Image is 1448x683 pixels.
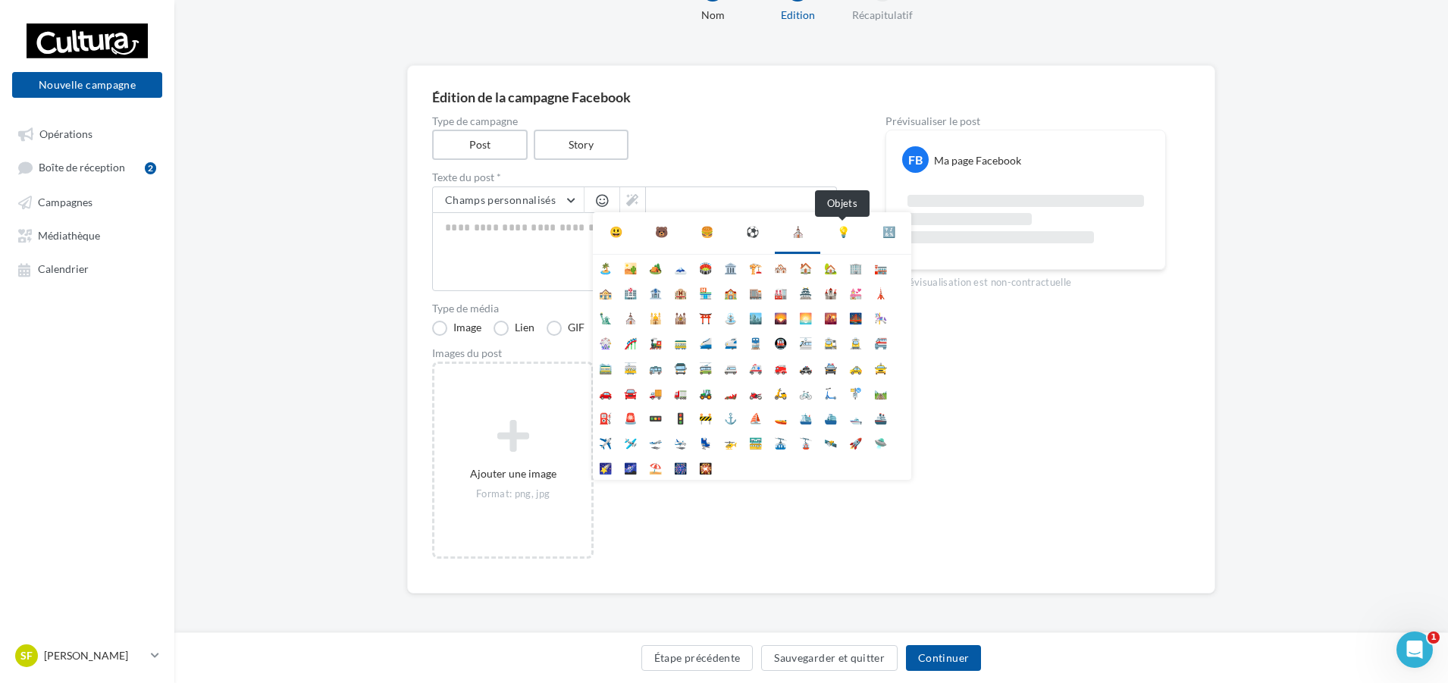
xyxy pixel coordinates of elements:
[793,305,818,330] li: 🌅
[1428,631,1440,644] span: 1
[700,224,713,240] div: 🍔
[618,330,643,355] li: 🎢
[693,430,718,455] li: 💺
[668,455,693,480] li: 🎆
[818,430,843,455] li: 🛰️
[718,405,743,430] li: ⚓
[843,330,868,355] li: 🚊
[593,280,618,305] li: 🏤
[593,255,618,280] li: 🏝️
[743,255,768,280] li: 🏗️
[743,280,768,305] li: 🏬
[668,255,693,280] li: 🗻
[818,380,843,405] li: 🛴
[718,305,743,330] li: ⛲
[868,330,893,355] li: 🚝
[593,380,618,405] li: 🚗
[768,280,793,305] li: 🏭
[618,355,643,380] li: 🚋
[432,348,837,359] div: Images du post
[643,455,668,480] li: ⛱️
[618,380,643,405] li: 🚘
[643,430,668,455] li: 🛫
[837,224,850,240] div: 💡
[668,405,693,430] li: 🚦
[38,229,100,242] span: Médiathèque
[743,355,768,380] li: 🚑
[432,321,481,336] label: Image
[791,224,804,240] div: ⛪
[793,405,818,430] li: 🛳️
[768,355,793,380] li: 🚒
[643,355,668,380] li: 🚌
[668,380,693,405] li: 🚛
[432,90,1190,104] div: Édition de la campagne Facebook
[818,280,843,305] li: 🏰
[9,221,165,249] a: Médiathèque
[768,330,793,355] li: 🚇
[668,430,693,455] li: 🛬
[718,330,743,355] li: 🚅
[718,280,743,305] li: 🏫
[793,355,818,380] li: 🚓
[906,645,981,671] button: Continuer
[818,355,843,380] li: 🚔
[743,430,768,455] li: 🚟
[743,330,768,355] li: 🚆
[9,255,165,282] a: Calendrier
[643,255,668,280] li: 🏕️
[432,303,837,314] label: Type de média
[38,263,89,276] span: Calendrier
[843,380,868,405] li: 🚏
[743,305,768,330] li: 🏙️
[593,355,618,380] li: 🚞
[39,127,92,140] span: Opérations
[39,161,125,174] span: Boîte de réception
[432,116,837,127] label: Type de campagne
[12,72,162,98] button: Nouvelle campagne
[843,305,868,330] li: 🌉
[38,196,92,208] span: Campagnes
[668,355,693,380] li: 🚍
[843,255,868,280] li: 🏢
[618,305,643,330] li: ⛪
[593,455,618,480] li: 🌠
[902,146,929,173] div: FB
[768,430,793,455] li: 🚠
[868,405,893,430] li: 🚢
[749,8,846,23] div: Edition
[818,330,843,355] li: 🚉
[643,330,668,355] li: 🚂
[843,280,868,305] li: 💒
[9,120,165,147] a: Opérations
[718,355,743,380] li: 🚐
[643,305,668,330] li: 🕌
[743,405,768,430] li: ⛵
[655,224,668,240] div: 🐻
[868,280,893,305] li: 🗼
[815,190,870,217] div: Objets
[643,280,668,305] li: 🏦
[818,255,843,280] li: 🏡
[618,280,643,305] li: 🏥
[9,188,165,215] a: Campagnes
[12,641,162,670] a: SF [PERSON_NAME]
[20,648,33,663] span: SF
[718,255,743,280] li: 🏛️
[768,305,793,330] li: 🌄
[643,380,668,405] li: 🚚
[618,430,643,455] li: 🛩️
[743,380,768,405] li: 🏍️
[768,405,793,430] li: 🚤
[693,355,718,380] li: 🚎
[494,321,534,336] label: Lien
[693,330,718,355] li: 🚄
[768,380,793,405] li: 🛵
[843,405,868,430] li: 🛥️
[718,380,743,405] li: 🏎️
[593,430,618,455] li: ✈️
[643,405,668,430] li: 🚥
[793,430,818,455] li: 🚡
[668,280,693,305] li: 🏨
[934,153,1021,168] div: Ma page Facebook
